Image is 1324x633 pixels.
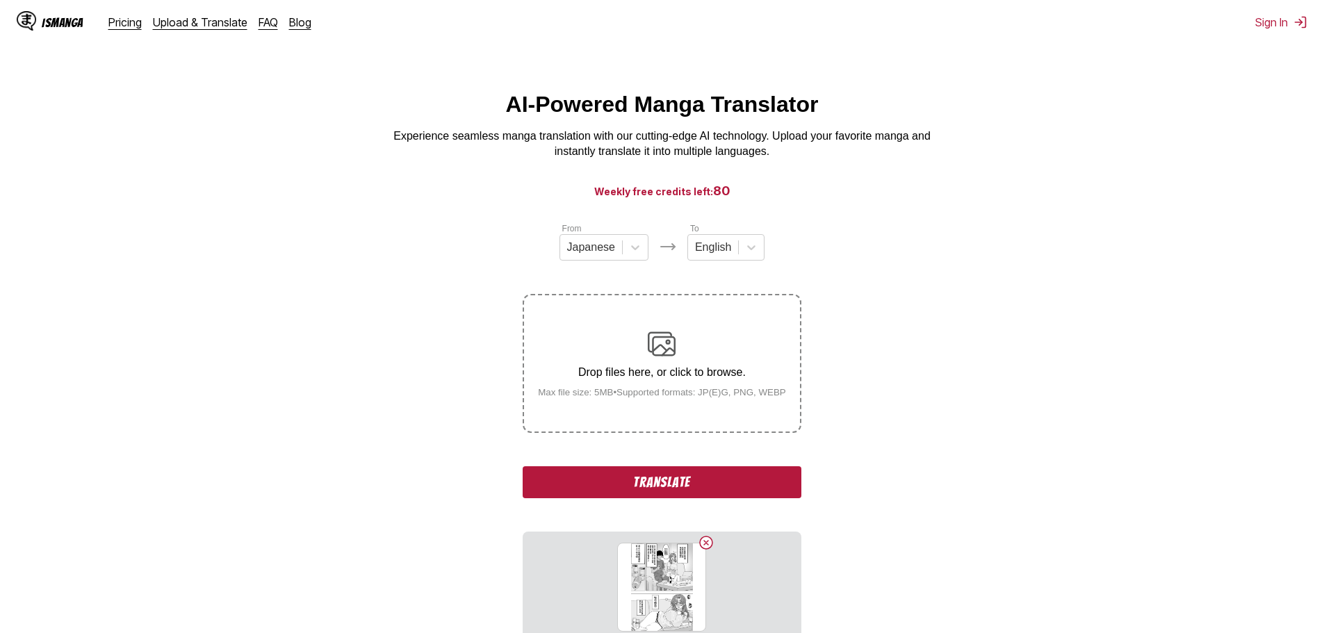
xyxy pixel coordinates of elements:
img: IsManga Logo [17,11,36,31]
a: IsManga LogoIsManga [17,11,108,33]
h3: Weekly free credits left: [33,182,1291,199]
h1: AI-Powered Manga Translator [506,92,819,117]
p: Experience seamless manga translation with our cutting-edge AI technology. Upload your favorite m... [384,129,940,160]
p: Drop files here, or click to browse. [527,366,797,379]
a: Upload & Translate [153,15,247,29]
div: IsManga [42,16,83,29]
img: Languages icon [660,238,676,255]
button: Delete image [698,534,714,551]
label: To [690,224,699,233]
button: Sign In [1255,15,1307,29]
span: 80 [713,183,730,198]
button: Translate [523,466,801,498]
label: From [562,224,582,233]
small: Max file size: 5MB • Supported formats: JP(E)G, PNG, WEBP [527,387,797,397]
img: Sign out [1293,15,1307,29]
a: Blog [289,15,311,29]
a: Pricing [108,15,142,29]
a: FAQ [259,15,278,29]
